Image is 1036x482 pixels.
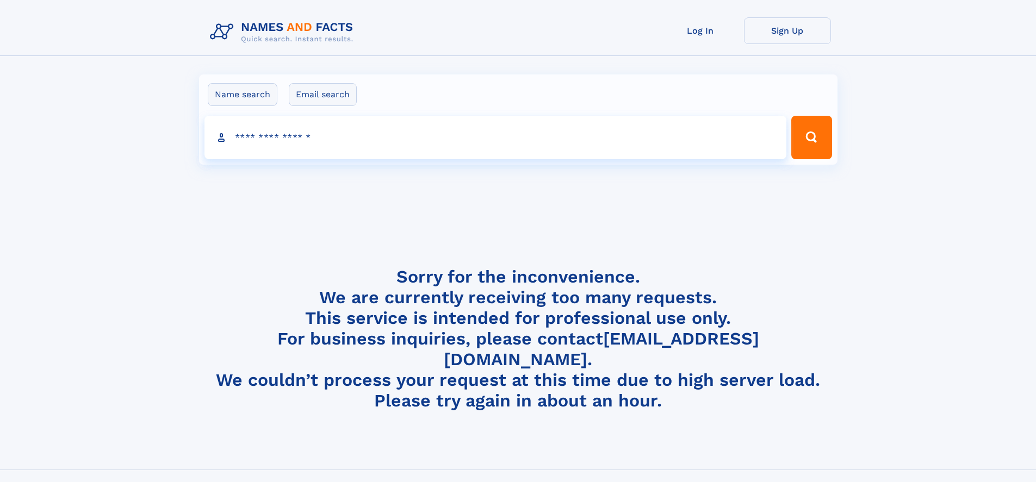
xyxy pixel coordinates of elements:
[744,17,831,44] a: Sign Up
[206,266,831,411] h4: Sorry for the inconvenience. We are currently receiving too many requests. This service is intend...
[208,83,277,106] label: Name search
[657,17,744,44] a: Log In
[444,328,759,370] a: [EMAIL_ADDRESS][DOMAIN_NAME]
[791,116,832,159] button: Search Button
[206,17,362,47] img: Logo Names and Facts
[289,83,357,106] label: Email search
[204,116,787,159] input: search input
